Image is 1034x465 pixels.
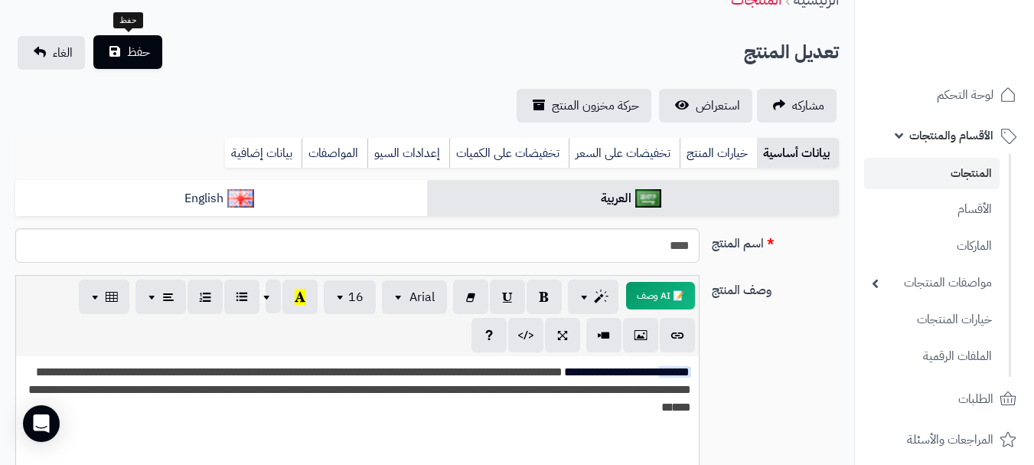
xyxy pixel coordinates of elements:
a: استعراض [659,89,752,123]
a: لوحة التحكم [864,77,1025,113]
a: المراجعات والأسئلة [864,421,1025,458]
div: Open Intercom Messenger [23,405,60,442]
a: تخفيضات على الكميات [449,138,569,169]
a: إعدادات السيو [367,138,449,169]
a: خيارات المنتج [680,138,757,169]
a: الأقسام [864,193,1000,226]
img: English [227,189,254,208]
span: 16 [348,288,364,306]
button: 16 [324,280,376,314]
span: الطلبات [958,388,993,410]
a: English [15,180,427,218]
a: خيارات المنتجات [864,303,1000,336]
img: العربية [635,189,662,208]
a: بيانات إضافية [225,138,302,169]
span: الأقسام والمنتجات [909,125,993,146]
button: حفظ [93,35,162,69]
span: لوحة التحكم [937,84,993,106]
h2: تعديل المنتج [744,37,839,68]
label: اسم المنتج [706,228,845,253]
span: المراجعات والأسئلة [907,429,993,450]
span: الغاء [53,44,73,62]
span: حفظ [127,43,150,61]
span: Arial [409,288,435,306]
div: حفظ [113,12,143,29]
a: الطلبات [864,381,1025,418]
span: استعراض [696,97,740,115]
span: مشاركه [792,97,824,115]
a: تخفيضات على السعر [569,138,680,169]
a: مشاركه [757,89,837,123]
button: Arial [382,280,447,314]
span: حركة مخزون المنتج [552,97,639,115]
a: الغاء [18,36,85,70]
a: الملفات الرقمية [864,340,1000,373]
label: وصف المنتج [706,275,845,300]
a: المواصفات [302,138,367,169]
a: حركة مخزون المنتج [517,89,651,123]
a: العربية [427,180,839,218]
a: مواصفات المنتجات [864,267,1000,300]
img: logo-2.png [930,32,1019,64]
a: المنتجات [864,158,1000,189]
button: 📝 AI وصف [626,282,695,309]
a: بيانات أساسية [757,138,839,169]
a: الماركات [864,230,1000,263]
